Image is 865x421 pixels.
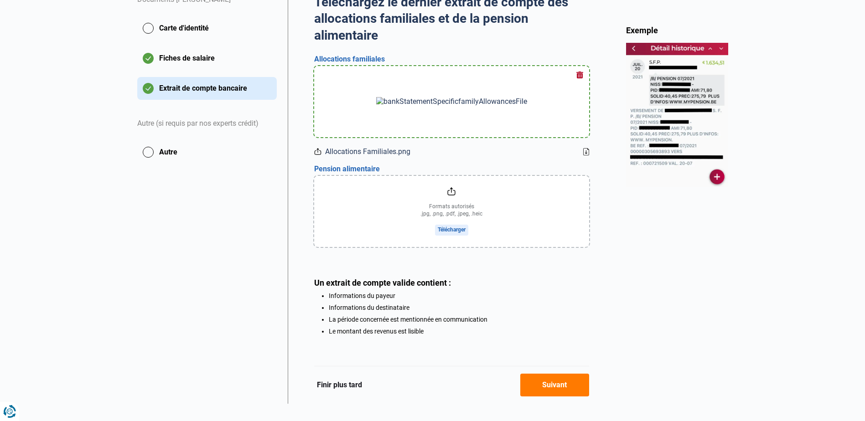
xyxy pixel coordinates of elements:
[626,43,728,187] img: bankStatement
[329,292,589,299] li: Informations du payeur
[137,107,277,141] div: Autre (si requis par nos experts crédit)
[137,47,277,70] button: Fiches de salaire
[314,379,365,391] button: Finir plus tard
[137,141,277,164] button: Autre
[325,146,410,157] span: Allocations Familiales.png
[137,17,277,40] button: Carte d'identité
[329,316,589,323] li: La période concernée est mentionnée en communication
[137,77,277,100] button: Extrait de compte bancaire
[314,164,589,174] h3: Pension alimentaire
[376,97,527,106] img: bankStatementSpecificfamilyAllowancesFile
[329,328,589,335] li: Le montant des revenus est lisible
[329,304,589,311] li: Informations du destinataire
[626,25,728,36] div: Exemple
[583,148,589,155] a: Download
[520,374,589,396] button: Suivant
[314,55,589,64] h3: Allocations familiales
[314,278,589,288] div: Un extrait de compte valide contient :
